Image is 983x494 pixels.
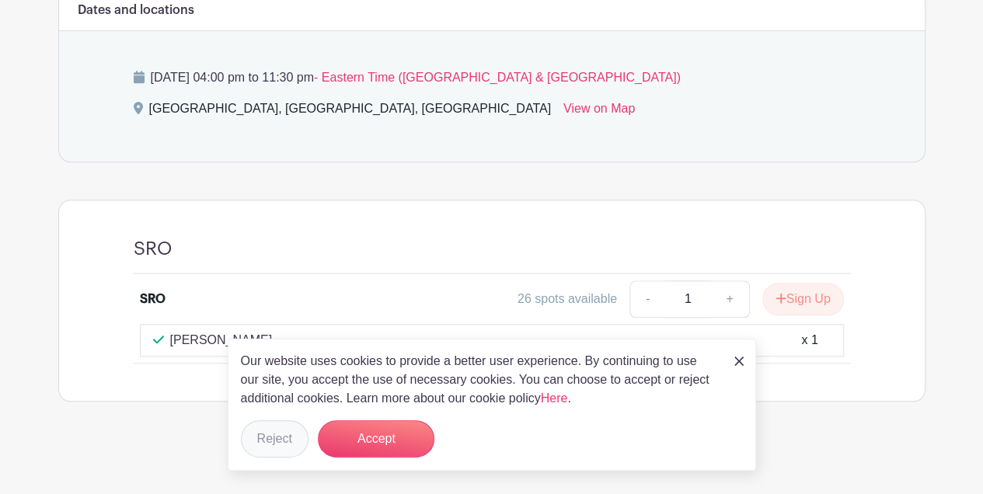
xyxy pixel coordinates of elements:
a: - [629,280,665,318]
button: Accept [318,420,434,457]
div: 26 spots available [518,290,617,308]
p: [PERSON_NAME] [170,331,273,350]
h6: Dates and locations [78,3,194,18]
button: Reject [241,420,308,457]
p: Our website uses cookies to provide a better user experience. By continuing to use our site, you ... [241,352,718,408]
span: - Eastern Time ([GEOGRAPHIC_DATA] & [GEOGRAPHIC_DATA]) [314,71,681,84]
a: View on Map [563,99,635,124]
img: close_button-5f87c8562297e5c2d7936805f587ecaba9071eb48480494691a3f1689db116b3.svg [734,357,744,366]
a: + [710,280,749,318]
div: x 1 [801,331,817,350]
div: SRO [140,290,166,308]
a: Here [541,391,568,405]
p: [DATE] 04:00 pm to 11:30 pm [134,68,850,87]
h4: SRO [134,238,172,260]
div: [GEOGRAPHIC_DATA], [GEOGRAPHIC_DATA], [GEOGRAPHIC_DATA] [149,99,551,124]
button: Sign Up [762,283,844,315]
